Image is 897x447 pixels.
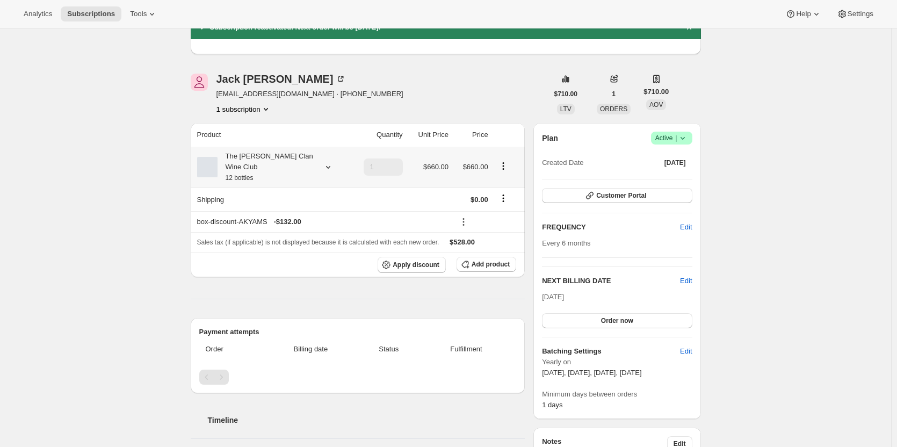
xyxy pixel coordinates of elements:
span: Help [796,10,811,18]
button: Settings [830,6,880,21]
th: Unit Price [406,123,452,147]
button: Shipping actions [495,192,512,204]
span: | [675,134,677,142]
span: $660.00 [423,163,448,171]
span: Active [655,133,688,143]
h2: Plan [542,133,558,143]
span: - $132.00 [273,217,301,227]
h2: FREQUENCY [542,222,680,233]
span: AOV [649,101,663,109]
span: $660.00 [463,163,488,171]
small: 12 bottles [226,174,254,182]
th: Price [452,123,491,147]
span: Analytics [24,10,52,18]
span: Minimum days between orders [542,389,692,400]
span: Fulfillment [423,344,510,355]
span: Add product [472,260,510,269]
span: $528.00 [450,238,475,246]
th: Order [199,337,264,361]
span: Created Date [542,157,583,168]
span: $0.00 [471,196,488,204]
button: Product actions [216,104,271,114]
span: Sales tax (if applicable) is not displayed because it is calculated with each new order. [197,239,439,246]
button: Help [779,6,828,21]
span: Tools [130,10,147,18]
span: [EMAIL_ADDRESS][DOMAIN_NAME] · [PHONE_NUMBER] [216,89,403,99]
span: $710.00 [643,86,669,97]
button: Add product [457,257,516,272]
button: Edit [680,276,692,286]
nav: Pagination [199,370,517,385]
span: LTV [560,105,572,113]
span: Customer Portal [596,191,646,200]
span: [DATE] [664,158,686,167]
div: box-discount-AKYAMS [197,217,448,227]
div: Jack [PERSON_NAME] [216,74,346,84]
span: Subscriptions [67,10,115,18]
h6: Batching Settings [542,346,680,357]
button: Order now [542,313,692,328]
button: Edit [674,219,698,236]
th: Shipping [191,188,349,211]
h2: Timeline [208,415,525,426]
button: [DATE] [658,155,692,170]
button: Apply discount [378,257,446,273]
button: Customer Portal [542,188,692,203]
span: Apply discount [393,261,439,269]
button: Tools [124,6,164,21]
span: 1 [612,90,616,98]
span: Edit [680,346,692,357]
span: Jack Speirs [191,74,208,91]
th: Product [191,123,349,147]
span: Yearly on [542,357,692,367]
span: $710.00 [554,90,577,98]
span: [DATE], [DATE], [DATE], [DATE] [542,369,641,377]
button: Product actions [495,160,512,172]
span: Settings [848,10,873,18]
span: Every 6 months [542,239,590,247]
span: Order now [601,316,633,325]
span: Status [361,344,416,355]
span: 1 days [542,401,562,409]
span: Edit [680,222,692,233]
span: ORDERS [600,105,627,113]
h2: Payment attempts [199,327,517,337]
button: Analytics [17,6,59,21]
button: Subscriptions [61,6,121,21]
h2: NEXT BILLING DATE [542,276,680,286]
button: $710.00 [548,86,584,102]
span: [DATE] [542,293,564,301]
button: Edit [674,343,698,360]
th: Quantity [349,123,406,147]
button: 1 [605,86,622,102]
span: Billing date [266,344,355,355]
div: The [PERSON_NAME] Clan Wine Club [218,151,314,183]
